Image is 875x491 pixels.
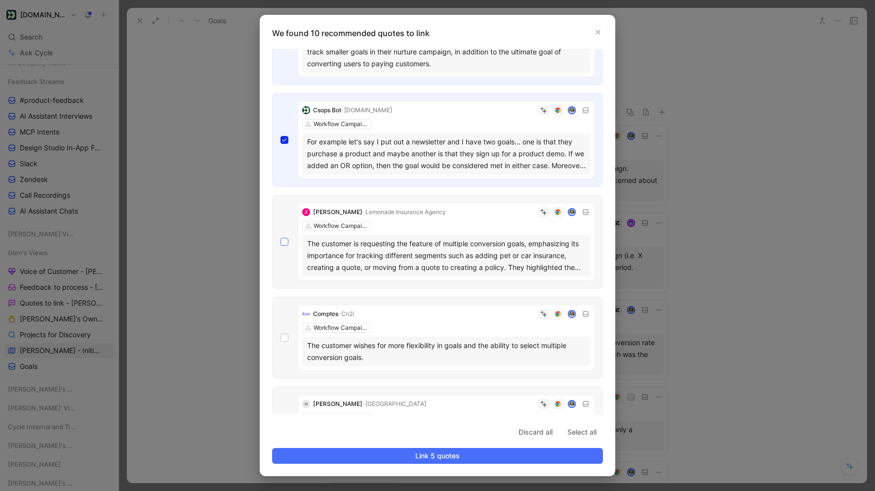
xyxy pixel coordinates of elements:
[561,424,603,440] button: Select all
[567,426,597,438] span: Select all
[313,400,362,407] span: [PERSON_NAME]
[569,401,575,407] img: avatar
[569,107,575,114] img: avatar
[362,400,426,407] span: · [GEOGRAPHIC_DATA]
[362,208,446,216] span: · Lemonade Insurance Agency
[338,310,354,317] span: · Cn2i
[272,27,609,39] p: We found 10 recommended quotes to link
[313,106,341,114] span: Csops Bot
[313,310,338,317] span: Comptes
[302,106,310,114] img: logo
[302,310,310,318] img: logo
[518,426,553,438] span: Discard all
[313,208,362,216] span: [PERSON_NAME]
[341,106,392,114] span: · [DOMAIN_NAME]
[569,311,575,317] img: avatar
[512,424,559,440] button: Discard all
[307,34,586,70] div: The customer is requesting the feature "Multiple conversion goals" [GH#1428] to track smaller goa...
[307,136,586,172] div: For example let's say I put out a newsletter and I have two goals... one is that they purchase a ...
[302,208,310,216] img: logo
[302,400,310,408] div: N
[280,450,595,462] span: Link 5 quotes
[569,209,575,216] img: avatar
[272,448,603,464] button: Link 5 quotes
[307,340,586,363] div: The customer wishes for more flexibility in goals and the ability to select multiple conversion g...
[307,238,586,273] div: The customer is requesting the feature of multiple conversion goals, emphasizing its importance f...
